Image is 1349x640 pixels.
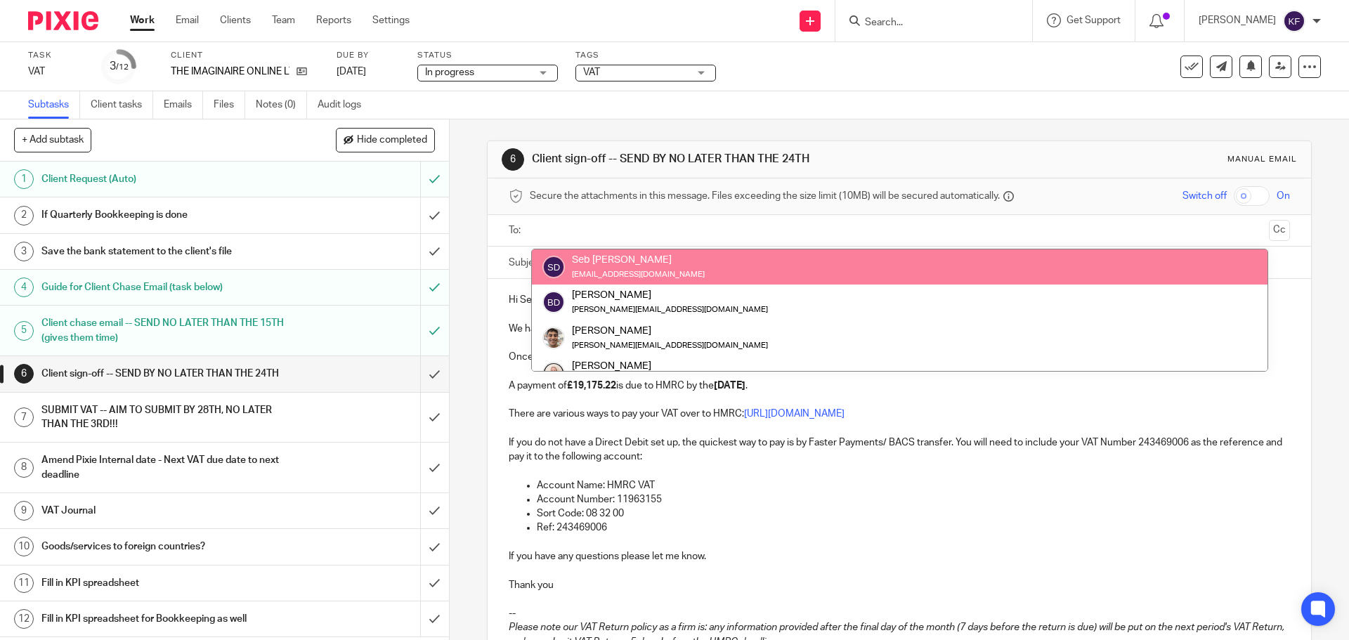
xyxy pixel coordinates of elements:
a: Email [176,13,199,27]
label: Client [171,50,319,61]
h1: Fill in KPI spreadsheet [41,573,285,594]
div: 1 [14,169,34,189]
h1: If Quarterly Bookkeeping is done [41,204,285,226]
p: -- [509,606,1289,620]
h1: Client chase email -- SEND NO LATER THAN THE 15TH (gives them time) [41,313,285,348]
p: If you have any questions please let me know. [509,549,1289,563]
h1: Goods/services to foreign countries? [41,536,285,557]
p: Sort Code: 08 32 00 [537,507,1289,521]
p: THE IMAGINAIRE ONLINE LTD [171,65,289,79]
h1: Fill in KPI spreadsheet for Bookkeeping as well [41,608,285,629]
label: Status [417,50,558,61]
label: To: [509,223,524,237]
a: Subtasks [28,91,80,119]
a: Settings [372,13,410,27]
a: Clients [220,13,251,27]
div: 12 [14,609,34,629]
div: 5 [14,321,34,341]
a: [URL][DOMAIN_NAME] [744,409,845,419]
a: Emails [164,91,203,119]
p: We have completed your quarterly VAT return. Please let me know if you approve this. [509,322,1289,336]
div: Manual email [1227,154,1297,165]
div: [PERSON_NAME] [572,288,768,302]
img: svg%3E [542,256,565,278]
div: 6 [14,364,34,384]
a: Reports [316,13,351,27]
a: Notes (0) [256,91,307,119]
div: 2 [14,206,34,226]
h1: Client sign-off -- SEND BY NO LATER THAN THE 24TH [532,152,930,166]
small: [PERSON_NAME][EMAIL_ADDRESS][DOMAIN_NAME] [572,306,768,313]
span: VAT [583,67,600,77]
input: Search [864,17,990,30]
small: /12 [116,63,129,71]
img: Screenshot_20240416_122419_LinkedIn.jpg [542,362,565,384]
button: Cc [1269,220,1290,241]
div: 11 [14,573,34,593]
a: Files [214,91,245,119]
h1: Save the bank statement to the client's file [41,241,285,262]
span: Secure the attachments in this message. Files exceeding the size limit (10MB) will be secured aut... [530,189,1000,203]
button: Hide completed [336,128,435,152]
a: Work [130,13,155,27]
p: Hi Seb [509,293,1289,307]
small: [EMAIL_ADDRESS][DOMAIN_NAME] [572,270,705,278]
div: Seb [PERSON_NAME] [572,253,705,267]
span: Switch off [1182,189,1227,203]
img: PXL_20240409_141816916.jpg [542,327,565,349]
strong: [DATE] [714,381,745,391]
a: Audit logs [318,91,372,119]
p: There are various ways to pay your VAT over to HMRC: [509,407,1289,421]
label: Due by [337,50,400,61]
p: A payment of is due to HMRC by the . [509,379,1289,393]
img: svg%3E [1283,10,1305,32]
h1: SUBMIT VAT -- AIM TO SUBMIT BY 28TH, NO LATER THAN THE 3RD!!! [41,400,285,436]
p: If you do not have a Direct Debit set up, the quickest way to pay is by Faster Payments/ BACS tra... [509,436,1289,464]
h1: Client Request (Auto) [41,169,285,190]
h1: VAT Journal [41,500,285,521]
p: Account Name: HMRC VAT [537,478,1289,492]
div: 3 [14,242,34,261]
p: [PERSON_NAME] [1199,13,1276,27]
div: 10 [14,537,34,556]
label: Task [28,50,84,61]
div: 9 [14,501,34,521]
span: [DATE] [337,67,366,77]
a: Team [272,13,295,27]
div: 3 [110,58,129,74]
div: [PERSON_NAME] [572,359,768,373]
a: Client tasks [91,91,153,119]
p: Once approved, we will be submitting the return for you to HMRC. [509,350,1289,364]
div: 6 [502,148,524,171]
span: Hide completed [357,135,427,146]
p: Ref: 243469006 [537,521,1289,535]
label: Tags [575,50,716,61]
strong: £19,175.22 [567,381,616,391]
small: [PERSON_NAME][EMAIL_ADDRESS][DOMAIN_NAME] [572,341,768,349]
button: + Add subtask [14,128,91,152]
h1: Guide for Client Chase Email (task below) [41,277,285,298]
div: 7 [14,407,34,427]
div: VAT [28,65,84,79]
span: On [1277,189,1290,203]
h1: Amend Pixie Internal date - Next VAT due date to next deadline [41,450,285,485]
label: Subject: [509,256,545,270]
p: Account Number: 11963155 [537,492,1289,507]
p: Thank you [509,578,1289,592]
span: In progress [425,67,474,77]
div: 8 [14,458,34,478]
span: Get Support [1067,15,1121,25]
div: 4 [14,277,34,297]
div: [PERSON_NAME] [572,323,768,337]
img: svg%3E [542,291,565,313]
img: Pixie [28,11,98,30]
h1: Client sign-off -- SEND BY NO LATER THAN THE 24TH [41,363,285,384]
